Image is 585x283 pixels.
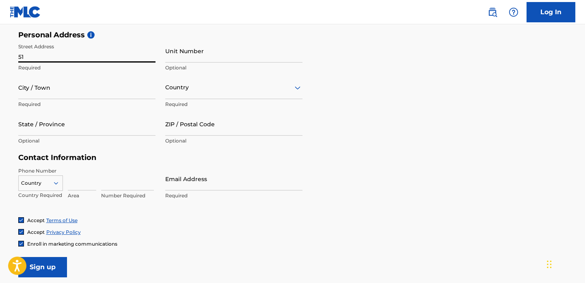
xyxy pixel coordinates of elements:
[484,4,501,20] a: Public Search
[27,217,45,223] span: Accept
[488,7,497,17] img: search
[165,137,302,145] p: Optional
[27,241,117,247] span: Enroll in marketing communications
[18,137,155,145] p: Optional
[18,101,155,108] p: Required
[165,101,302,108] p: Required
[46,229,81,235] a: Privacy Policy
[547,252,552,277] div: Drag
[10,6,41,18] img: MLC Logo
[101,192,154,199] p: Number Required
[165,192,302,199] p: Required
[27,229,45,235] span: Accept
[544,244,585,283] iframe: Chat Widget
[18,257,67,277] input: Sign up
[505,4,522,20] div: Help
[19,241,24,246] img: checkbox
[165,64,302,71] p: Optional
[19,218,24,223] img: checkbox
[509,7,518,17] img: help
[18,64,155,71] p: Required
[18,30,567,40] h5: Personal Address
[18,153,302,162] h5: Contact Information
[68,192,96,199] p: Area
[46,217,78,223] a: Terms of Use
[19,229,24,234] img: checkbox
[527,2,575,22] a: Log In
[18,192,63,199] p: Country Required
[87,31,95,39] span: i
